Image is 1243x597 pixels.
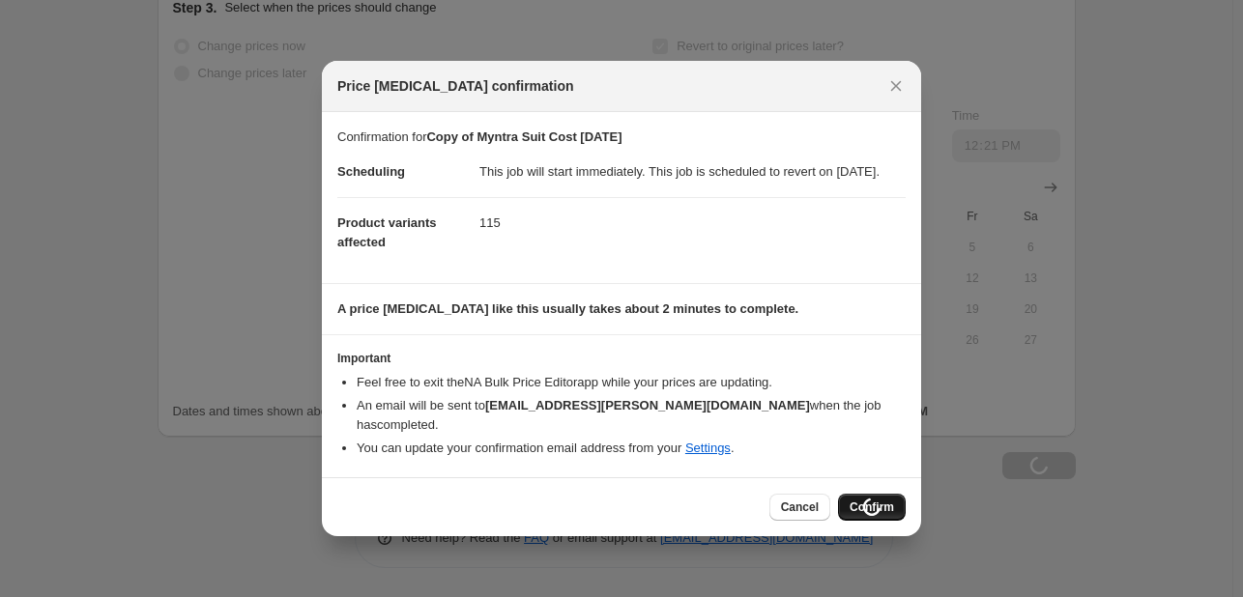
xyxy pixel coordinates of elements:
span: Cancel [781,499,819,515]
button: Cancel [769,494,830,521]
b: A price [MEDICAL_DATA] like this usually takes about 2 minutes to complete. [337,301,798,316]
h3: Important [337,351,906,366]
a: Settings [685,441,731,455]
span: Scheduling [337,164,405,179]
li: Feel free to exit the NA Bulk Price Editor app while your prices are updating. [357,373,906,392]
p: Confirmation for [337,128,906,147]
b: Copy of Myntra Suit Cost [DATE] [426,129,621,144]
button: Close [882,72,910,99]
b: [EMAIL_ADDRESS][PERSON_NAME][DOMAIN_NAME] [485,398,810,412]
dd: This job will start immediately. This job is scheduled to revert on [DATE]. [479,147,906,197]
li: You can update your confirmation email address from your . [357,439,906,458]
dd: 115 [479,197,906,248]
span: Product variants affected [337,215,437,249]
li: An email will be sent to when the job has completed . [357,396,906,435]
span: Price [MEDICAL_DATA] confirmation [337,76,574,96]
